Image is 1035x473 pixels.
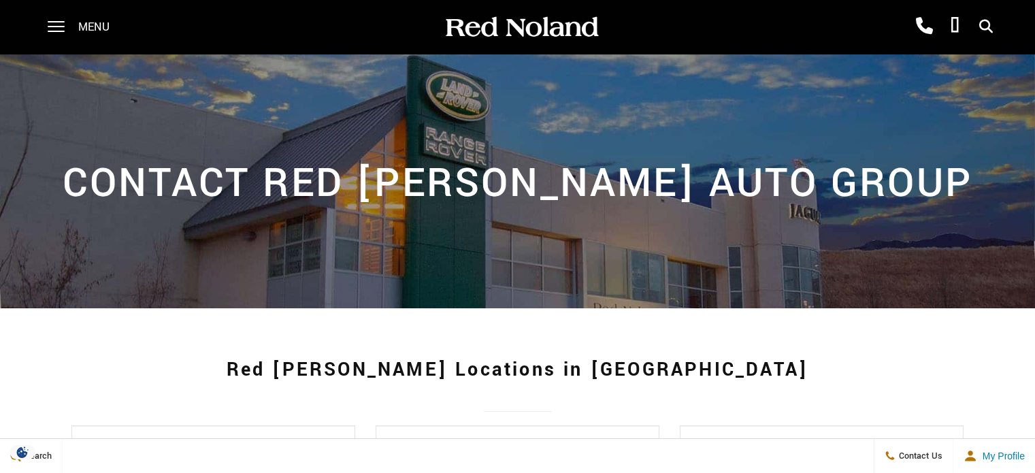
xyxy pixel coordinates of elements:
[896,450,942,462] span: Contact Us
[71,343,964,397] h1: Red [PERSON_NAME] Locations in [GEOGRAPHIC_DATA]
[62,151,973,212] h2: Contact Red [PERSON_NAME] Auto Group
[7,445,38,459] section: Click to Open Cookie Consent Modal
[977,451,1025,461] span: My Profile
[953,439,1035,473] button: Open user profile menu
[7,445,38,459] img: Opt-Out Icon
[443,16,599,39] img: Red Noland Auto Group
